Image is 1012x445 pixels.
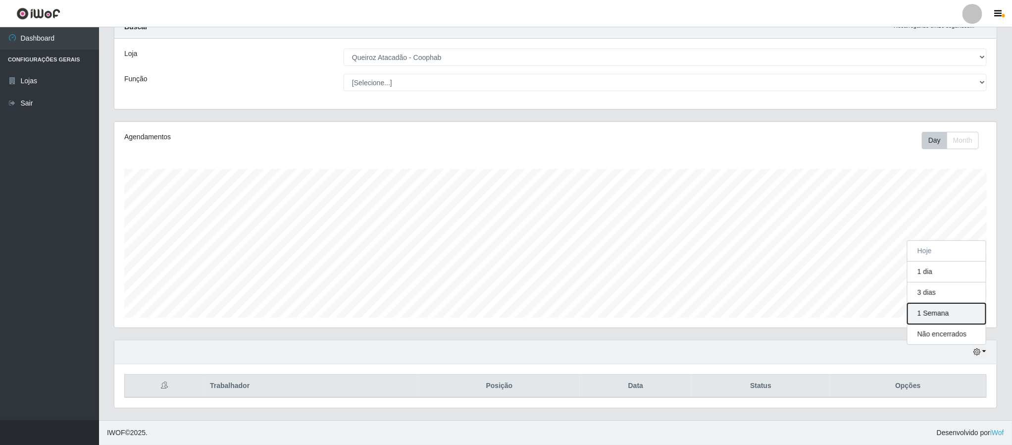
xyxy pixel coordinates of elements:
label: Loja [124,49,137,59]
th: Trabalhador [204,375,419,398]
span: Desenvolvido por [937,428,1004,438]
th: Posição [419,375,580,398]
a: iWof [990,429,1004,437]
th: Opções [830,375,986,398]
span: IWOF [107,429,125,437]
label: Função [124,74,148,84]
div: First group [922,132,979,149]
button: 1 Semana [908,303,986,324]
button: 3 dias [908,282,986,303]
th: Data [580,375,692,398]
button: Hoje [908,241,986,262]
button: Day [922,132,947,149]
div: Agendamentos [124,132,475,142]
button: Month [947,132,979,149]
button: 1 dia [908,262,986,282]
div: Toolbar with button groups [922,132,987,149]
button: Não encerrados [908,324,986,344]
span: © 2025 . [107,428,148,438]
img: CoreUI Logo [16,7,60,20]
th: Status [692,375,830,398]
